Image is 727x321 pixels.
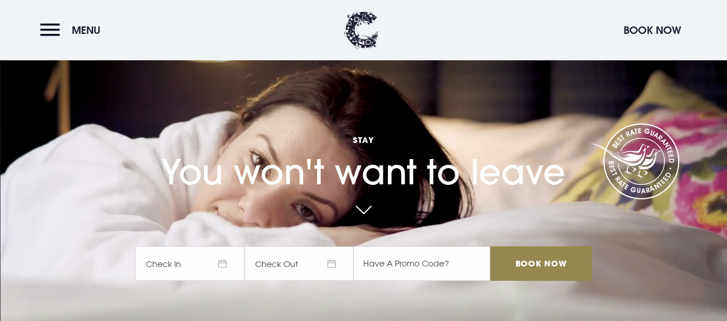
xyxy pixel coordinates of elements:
button: Menu [40,18,106,42]
span: Menu [72,24,101,37]
input: Have A Promo Code? [353,246,490,281]
span: Check Out [244,246,353,281]
span: Check In [135,246,244,281]
span: Stay [135,134,591,145]
input: Book Now [490,246,591,281]
img: Clandeboye Lodge [344,11,379,49]
h1: You won't want to leave [135,113,591,192]
button: Book Now [618,18,687,42]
